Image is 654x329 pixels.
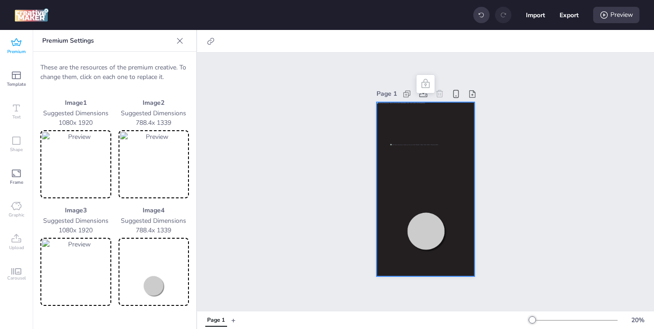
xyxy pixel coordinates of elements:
p: 1080 x 1920 [40,118,111,128]
div: Preview [593,7,639,23]
span: Upload [9,244,24,251]
p: These are the resources of the premium creative. To change them, click on each one to replace it. [40,63,189,82]
span: Graphic [9,211,25,219]
p: 1080 x 1920 [40,226,111,235]
div: Page 1 [377,89,397,98]
img: Preview [42,240,109,304]
span: Premium [7,48,26,55]
p: Image 3 [40,206,111,215]
p: 788.4 x 1339 [119,226,189,235]
span: Shape [10,146,23,153]
p: Suggested Dimensions [40,108,111,118]
div: Tabs [201,312,231,328]
img: logo Creative Maker [15,8,49,22]
button: Import [526,5,545,25]
img: Preview [120,240,188,304]
p: Suggested Dimensions [119,216,189,226]
p: Image 1 [40,98,111,108]
span: Frame [10,179,23,186]
p: Suggested Dimensions [40,216,111,226]
span: Template [7,81,26,88]
div: Page 1 [207,316,225,324]
button: Export [560,5,579,25]
img: Preview [120,132,188,196]
p: Image 2 [119,98,189,108]
img: Preview [42,132,109,196]
p: Image 4 [119,206,189,215]
div: 20 % [627,315,649,325]
p: Suggested Dimensions [119,108,189,118]
span: Carousel [7,275,26,282]
span: Text [12,113,21,121]
p: 788.4 x 1339 [119,118,189,128]
button: + [231,312,236,328]
p: Premium Settings [42,30,173,52]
